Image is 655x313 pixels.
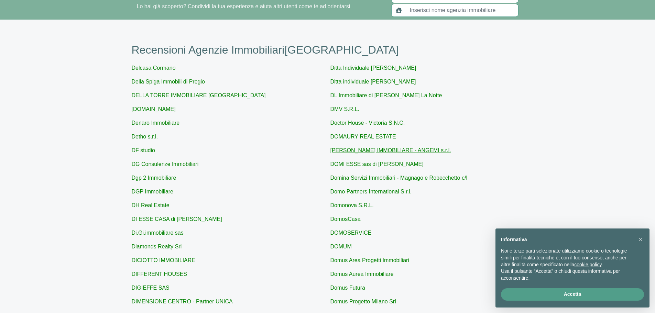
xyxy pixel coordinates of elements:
a: DF studio [132,147,155,153]
a: DL Immobiliare di [PERSON_NAME] La Notte [330,92,442,98]
h2: Informativa [501,237,633,243]
span: × [638,236,643,243]
p: Usa il pulsante “Accetta” o chiudi questa informativa per acconsentire. [501,268,633,281]
a: DG Consulenze Immobiliari [132,161,199,167]
a: [DOMAIN_NAME] [132,106,176,112]
a: DMV S.R.L. [330,106,359,112]
a: Doctor House - Victoria S.N.C. [330,120,405,126]
a: DOMOSERVICE [330,230,372,236]
a: Diamonds Realty Srl [132,244,182,249]
a: Di.Gi.immobiliare sas [132,230,184,236]
a: Ditta Individuale [PERSON_NAME] [330,65,416,71]
a: Ditta individuale [PERSON_NAME] [330,79,416,85]
a: Domonova S.R.L. [330,202,374,208]
a: Domo Partners International S.r.l. [330,189,412,194]
button: Accetta [501,288,644,301]
a: DIMENSIONE CENTRO - Partner UNICA [132,299,233,304]
a: DH Real Estate [132,202,170,208]
a: DOMI ESSE sas di [PERSON_NAME] [330,161,424,167]
a: Della Spiga Immobili di Pregio [132,79,205,85]
a: Domus Aurea Immobiliare [330,271,394,277]
a: DICIOTTO IMMOBILIARE [132,257,196,263]
a: [PERSON_NAME] IMMOBILIARE - ANGEMI s.r.l. [330,147,451,153]
a: DIGIEFFE SAS [132,285,170,291]
a: Domina Servizi Immobiliari - Magnago e Robecchetto c/I [330,175,468,181]
a: Delcasa Cormano [132,65,176,71]
p: Lo hai già scoperto? Condividi la tua esperienza e aiuta altri utenti come te ad orientarsi [137,2,383,11]
a: DIFFERENT HOUSES [132,271,187,277]
a: Domus Area Progetti Immobiliari [330,257,409,263]
p: Noi e terze parti selezionate utilizziamo cookie o tecnologie simili per finalità tecniche e, con... [501,248,633,268]
a: DELLA TORRE IMMOBILIARE [GEOGRAPHIC_DATA] [132,92,266,98]
a: DOMAURY REAL ESTATE [330,134,396,139]
a: DI ESSE CASA di [PERSON_NAME] [132,216,222,222]
a: Domus Futura [330,285,365,291]
a: Dgp 2 Immobiliare [132,175,176,181]
input: Inserisci nome agenzia immobiliare [406,4,518,17]
a: Denaro Immobiliare [132,120,180,126]
a: Domus Progetto Milano Srl [330,299,396,304]
a: cookie policy - il link si apre in una nuova scheda [574,262,601,267]
a: Detho s.r.l. [132,134,158,139]
a: DGP Immobiliare [132,189,174,194]
h1: Recensioni Agenzie Immobiliari [GEOGRAPHIC_DATA] [132,43,524,56]
a: DOMUM [330,244,352,249]
button: Chiudi questa informativa [635,234,646,245]
a: DomosCasa [330,216,361,222]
